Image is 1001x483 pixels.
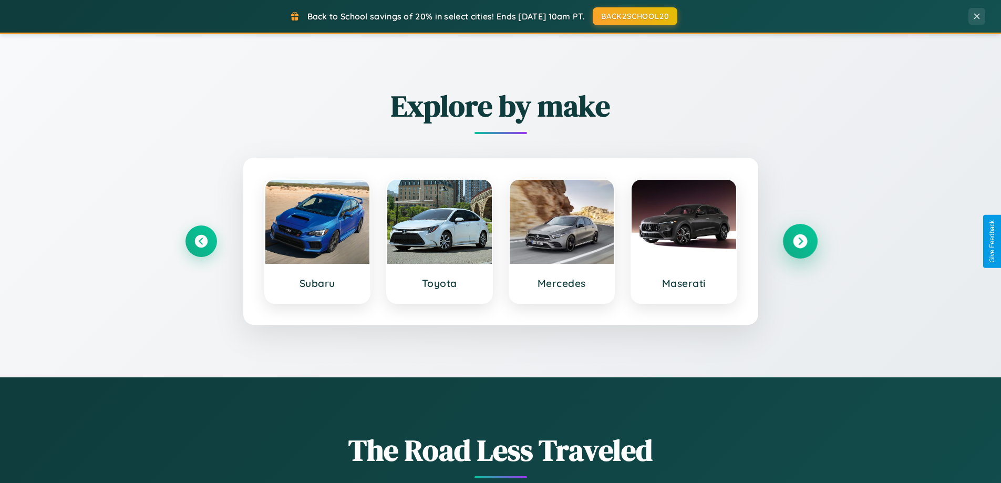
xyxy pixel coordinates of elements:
[988,220,996,263] div: Give Feedback
[642,277,726,290] h3: Maserati
[398,277,481,290] h3: Toyota
[307,11,585,22] span: Back to School savings of 20% in select cities! Ends [DATE] 10am PT.
[593,7,677,25] button: BACK2SCHOOL20
[276,277,359,290] h3: Subaru
[520,277,604,290] h3: Mercedes
[185,86,816,126] h2: Explore by make
[185,430,816,470] h1: The Road Less Traveled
